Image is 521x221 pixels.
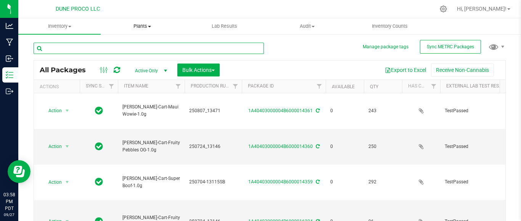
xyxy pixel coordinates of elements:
span: DUNE PROCO LLC [56,6,100,12]
span: Bulk Actions [182,67,215,73]
span: Audit [266,23,348,30]
p: 03:58 PM PDT [3,191,15,212]
a: Inventory [18,18,101,34]
span: [PERSON_NAME]-Cart-Maui Wowie-1.0g [122,103,180,118]
span: In Sync [95,141,103,152]
span: 292 [368,178,397,186]
span: Inventory Counts [362,23,418,30]
span: [PERSON_NAME]-Cart-Fruity Pebbles OG-1.0g [122,139,180,154]
span: TestPassed [445,178,512,186]
button: Export to Excel [380,64,431,76]
span: Inventory [18,23,101,30]
a: Production Run [191,83,229,89]
a: Sync Status [86,83,115,89]
span: select [63,105,72,116]
div: Manage settings [439,5,448,13]
span: Action [42,141,62,152]
span: Sync from Compliance System [315,144,320,149]
iframe: Resource center [8,160,31,183]
inline-svg: Outbound [6,87,13,95]
a: Qty [370,84,378,89]
span: Sync from Compliance System [315,179,320,184]
a: Audit [266,18,348,34]
p: 09/27 [3,212,15,218]
a: Package ID [248,83,274,89]
a: Filter [105,80,118,93]
span: 0 [330,107,359,114]
span: TestPassed [445,143,512,150]
a: 1A40403000004B6000014360 [248,144,313,149]
span: Hi, [PERSON_NAME]! [457,6,507,12]
span: In Sync [95,105,103,116]
span: select [63,177,72,188]
a: Filter [172,80,185,93]
span: 250807_13471 [189,107,237,114]
span: All Packages [40,66,93,74]
a: Filter [428,80,440,93]
a: Inventory Counts [348,18,431,34]
a: Item Name [124,83,148,89]
th: Has COA [402,80,440,93]
button: Receive Non-Cannabis [431,64,494,76]
span: TestPassed [445,107,512,114]
span: 0 [330,143,359,150]
span: Action [42,105,62,116]
inline-svg: Manufacturing [6,38,13,46]
span: select [63,141,72,152]
a: Filter [229,80,242,93]
span: Sync METRC Packages [427,44,474,49]
span: 0 [330,178,359,186]
span: 243 [368,107,397,114]
input: Search Package ID, Item Name, SKU, Lot or Part Number... [34,43,264,54]
span: Plants [101,23,183,30]
inline-svg: Inventory [6,71,13,79]
span: In Sync [95,176,103,187]
span: 250704-13115SB [189,178,237,186]
button: Manage package tags [363,44,408,50]
span: 250 [368,143,397,150]
a: Available [332,84,355,89]
a: Plants [101,18,183,34]
span: Action [42,177,62,188]
button: Sync METRC Packages [420,40,481,54]
span: [PERSON_NAME]-Cart-Super Boof-1.0g [122,175,180,189]
button: Bulk Actions [177,64,220,76]
span: Lab Results [201,23,248,30]
a: 1A40403000004B6000014359 [248,179,313,184]
span: Sync from Compliance System [315,108,320,113]
a: Filter [313,80,326,93]
div: Actions [40,84,77,89]
inline-svg: Inbound [6,55,13,62]
span: 250724_13146 [189,143,237,150]
inline-svg: Analytics [6,22,13,30]
a: Lab Results [183,18,266,34]
a: External Lab Test Result [446,83,506,89]
a: 1A40403000004B6000014361 [248,108,313,113]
